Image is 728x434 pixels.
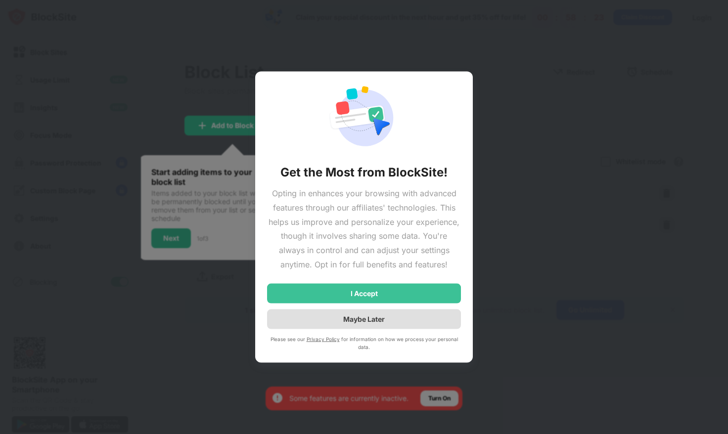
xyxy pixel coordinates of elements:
[343,315,385,323] div: Maybe Later
[280,165,448,180] div: Get the Most from BlockSite!
[267,335,461,350] div: Please see our for information on how we process your personal data.
[328,84,400,153] img: action-permission-required.svg
[307,336,340,342] a: Privacy Policy
[351,289,378,297] div: I Accept
[267,186,461,272] div: Opting in enhances your browsing with advanced features through our affiliates' technologies. Thi...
